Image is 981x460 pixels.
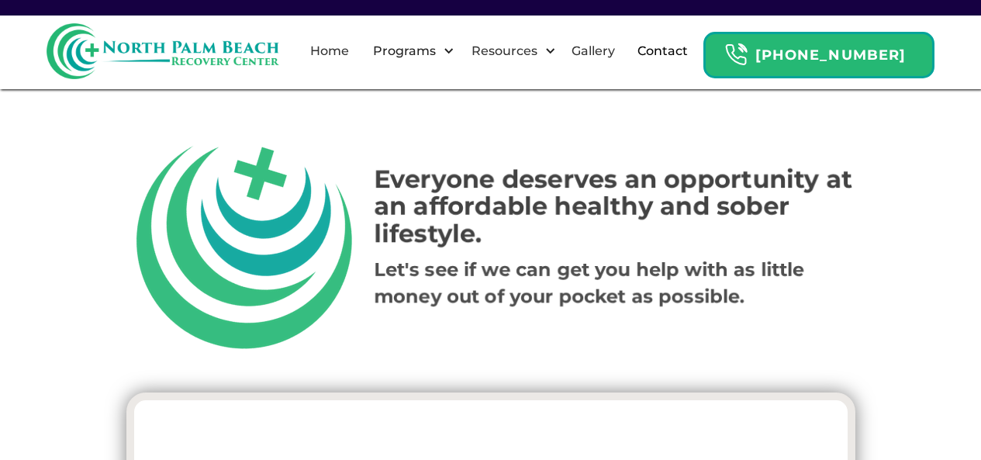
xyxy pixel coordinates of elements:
[369,42,440,61] div: Programs
[755,47,906,64] strong: [PHONE_NUMBER]
[628,26,697,76] a: Contact
[374,258,804,307] strong: Let's see if we can get you help with as little money out of your pocket as possible.
[724,43,748,67] img: Header Calendar Icons
[458,26,560,76] div: Resources
[374,257,855,309] p: ‍
[468,42,541,61] div: Resources
[703,24,934,78] a: Header Calendar Icons[PHONE_NUMBER]
[562,26,624,76] a: Gallery
[301,26,358,76] a: Home
[360,26,458,76] div: Programs
[374,165,855,247] h1: Everyone deserves an opportunity at an affordable healthy and sober lifestyle.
